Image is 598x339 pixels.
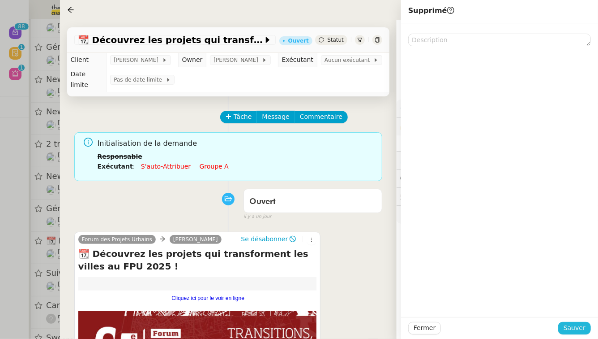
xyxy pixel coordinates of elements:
[400,211,428,218] span: 🧴
[114,75,165,84] span: Pas de date limite
[67,53,107,67] td: Client
[256,111,295,123] button: Message
[98,163,133,170] b: Exécutant
[67,67,107,92] td: Date limite
[325,56,373,65] span: Aucun exécutant
[83,295,333,302] p: ‍ ‍
[133,163,135,170] span: :
[171,295,244,301] a: Cliquez ici pour le voir en ligne
[327,37,344,43] span: Statut
[141,163,191,170] a: S'auto-attribuer
[98,153,142,160] b: Responsable
[288,38,309,43] div: Ouvert
[397,170,598,187] div: 💬Commentaires
[220,111,257,123] button: Tâche
[295,111,348,123] button: Commentaire
[558,322,591,335] button: Sauver
[214,56,261,65] span: [PERSON_NAME]
[262,112,289,122] span: Message
[400,103,447,113] span: ⚙️
[414,323,436,333] span: Fermer
[200,163,229,170] a: Groupe a
[400,175,457,182] span: 💬
[241,235,288,243] span: Se désabonner
[397,100,598,117] div: ⚙️Procédures
[564,323,585,333] span: Sauver
[170,235,222,243] a: [PERSON_NAME]
[300,112,342,122] span: Commentaire
[397,206,598,223] div: 🧴Autres
[400,122,458,132] span: 🔐
[408,322,441,335] button: Fermer
[278,53,317,67] td: Exécutant
[114,56,162,65] span: [PERSON_NAME]
[98,138,375,150] span: Initialisation de la demande
[397,118,598,135] div: 🔐Données client
[243,213,271,221] span: il y a un jour
[397,152,598,169] div: ⏲️Tâches 0:00 0actions
[238,234,299,244] button: Se désabonner
[78,248,317,273] h4: 📆 Découvrez les projets qui transforment les villes au FPU 2025 !
[78,35,263,44] span: 📆 Découvrez les projets qui transforment les villes au FPU 2025 !
[249,198,276,206] span: Ouvert
[400,193,496,200] span: 🕵️
[397,188,598,205] div: 🕵️Autres demandes en cours
[400,156,504,164] span: ⏲️
[178,53,206,67] td: Owner
[408,6,454,15] span: Supprimé
[234,112,252,122] span: Tâche
[78,235,156,243] a: Forum des Projets Urbains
